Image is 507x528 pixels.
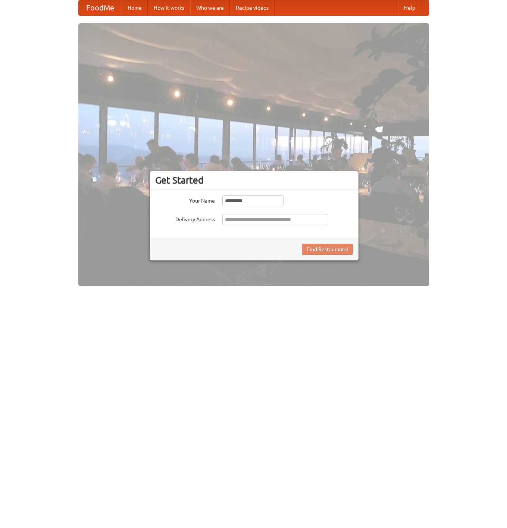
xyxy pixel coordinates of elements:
[122,0,148,15] a: Home
[155,175,353,186] h3: Get Started
[155,214,215,223] label: Delivery Address
[190,0,230,15] a: Who we are
[230,0,275,15] a: Recipe videos
[79,0,122,15] a: FoodMe
[302,244,353,255] button: Find Restaurants!
[398,0,421,15] a: Help
[155,195,215,204] label: Your Name
[148,0,190,15] a: How it works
